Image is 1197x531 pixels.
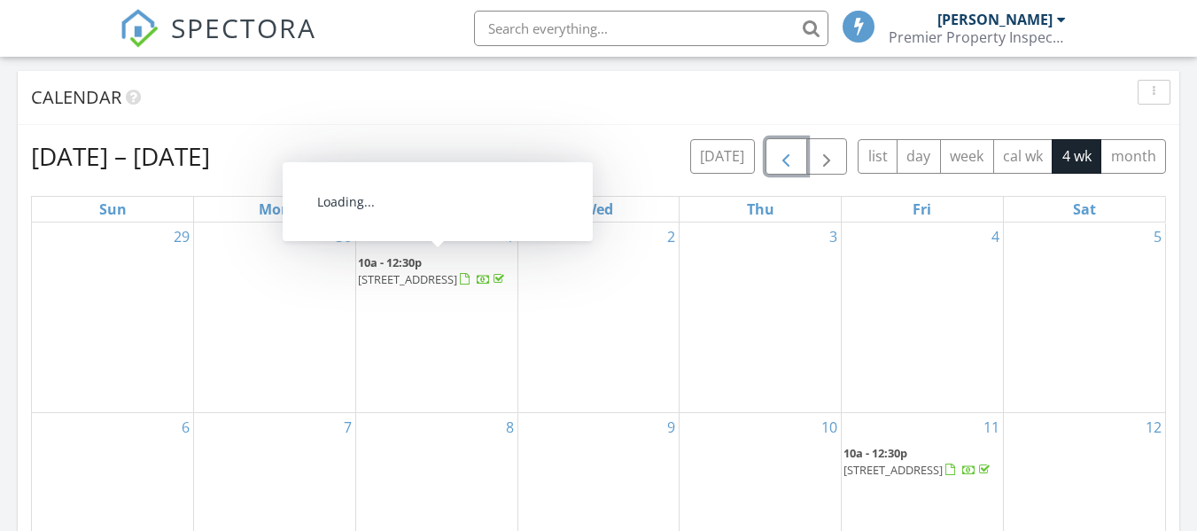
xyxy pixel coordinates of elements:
button: cal wk [993,139,1053,174]
a: Saturday [1069,197,1100,222]
button: Next [806,138,848,175]
button: 4 wk [1052,139,1101,174]
a: Go to July 3, 2025 [826,223,841,251]
span: [STREET_ADDRESS] [358,271,457,287]
a: Go to July 11, 2025 [980,413,1003,441]
a: 10a - 12:30p [STREET_ADDRESS] [358,253,516,291]
a: Sunday [96,197,130,222]
span: SPECTORA [171,9,316,46]
td: Go to July 2, 2025 [517,223,680,412]
div: Premier Property Inspections [889,28,1066,46]
a: Go to June 30, 2025 [332,223,355,251]
td: Go to June 30, 2025 [194,223,356,412]
a: Thursday [743,197,778,222]
span: [STREET_ADDRESS] [843,462,943,478]
button: [DATE] [690,139,755,174]
a: Go to July 9, 2025 [664,413,679,441]
a: Go to July 6, 2025 [178,413,193,441]
td: Go to July 1, 2025 [355,223,517,412]
a: Go to July 2, 2025 [664,223,679,251]
h2: [DATE] – [DATE] [31,138,210,174]
a: 10a - 12:30p [STREET_ADDRESS] [843,445,993,478]
button: week [940,139,994,174]
a: Tuesday [420,197,453,222]
img: The Best Home Inspection Software - Spectora [120,9,159,48]
a: Go to July 5, 2025 [1150,223,1165,251]
a: Monday [255,197,294,222]
div: [PERSON_NAME] [937,11,1053,28]
a: SPECTORA [120,24,316,61]
td: Go to July 3, 2025 [680,223,842,412]
a: 10a - 12:30p [STREET_ADDRESS] [843,443,1001,481]
span: 10a - 12:30p [843,445,907,461]
td: Go to July 5, 2025 [1003,223,1165,412]
a: Go to July 4, 2025 [988,223,1003,251]
button: list [858,139,898,174]
span: Calendar [31,85,121,109]
a: Go to July 1, 2025 [502,223,517,251]
span: 10a - 12:30p [358,254,422,270]
a: Go to June 29, 2025 [170,223,193,251]
td: Go to July 4, 2025 [842,223,1004,412]
a: Go to July 12, 2025 [1142,413,1165,441]
button: Previous [766,138,807,175]
button: month [1100,139,1166,174]
a: Go to July 8, 2025 [502,413,517,441]
a: Go to July 7, 2025 [340,413,355,441]
a: Wednesday [579,197,617,222]
button: day [897,139,941,174]
a: 10a - 12:30p [STREET_ADDRESS] [358,254,508,287]
a: Go to July 10, 2025 [818,413,841,441]
input: Search everything... [474,11,828,46]
a: Friday [909,197,935,222]
td: Go to June 29, 2025 [32,223,194,412]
